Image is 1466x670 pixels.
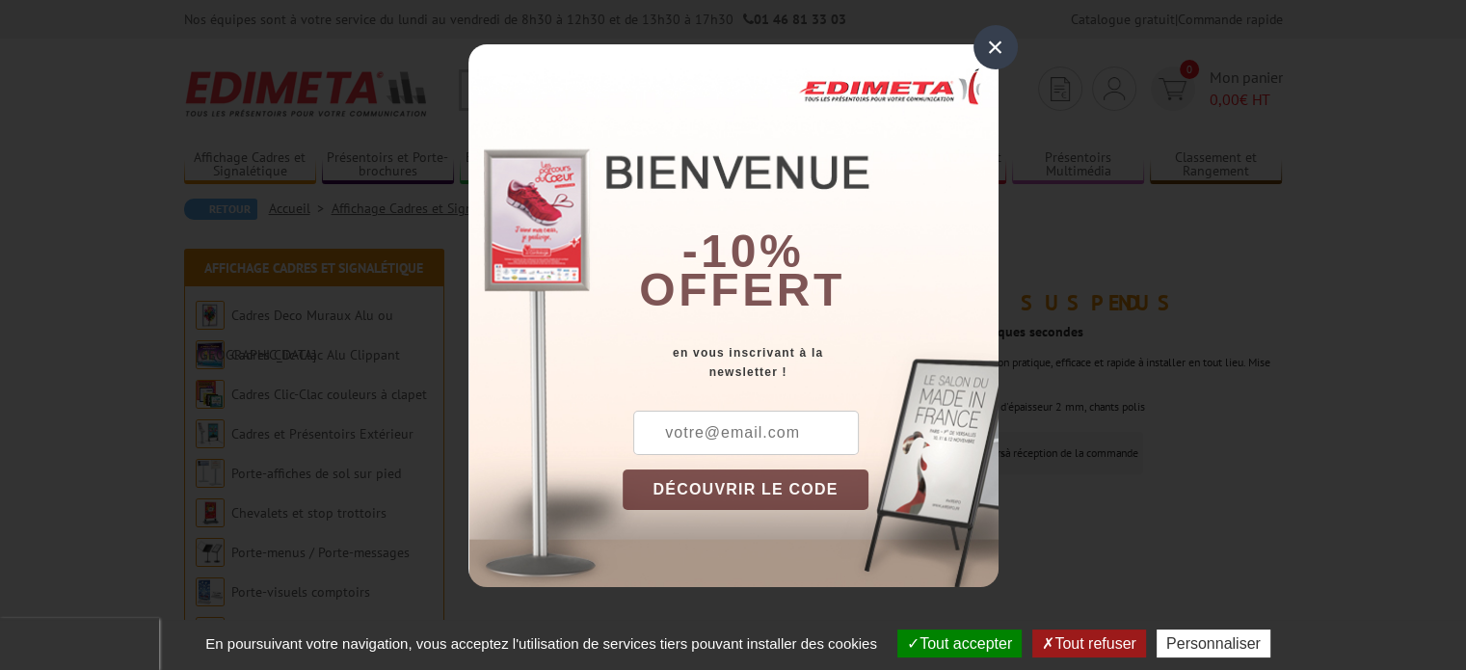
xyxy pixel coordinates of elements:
div: en vous inscrivant à la newsletter ! [623,343,999,382]
button: Personnaliser (fenêtre modale) [1157,630,1270,657]
button: Tout refuser [1032,630,1145,657]
button: Tout accepter [897,630,1022,657]
b: -10% [682,226,804,277]
font: offert [639,264,845,315]
input: votre@email.com [633,411,859,455]
span: En poursuivant votre navigation, vous acceptez l'utilisation de services tiers pouvant installer ... [196,635,887,652]
button: DÉCOUVRIR LE CODE [623,469,869,510]
div: × [973,25,1018,69]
